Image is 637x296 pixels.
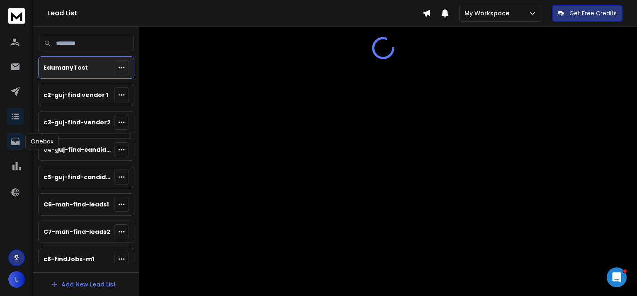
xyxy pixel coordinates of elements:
h1: Lead List [47,8,423,18]
p: c8-findJobs-m1 [44,255,94,263]
p: C6-mah-find-leads1 [44,200,109,209]
p: c5-guj-find-candidates2 [44,173,111,181]
p: My Workspace [464,9,513,17]
button: L [8,271,25,288]
p: c3-guj-find-vendor2 [44,118,111,126]
button: Add New Lead List [44,276,122,293]
p: c4-guj-find-candidates1 [44,146,111,154]
p: Get Free Credits [569,9,617,17]
button: Get Free Credits [552,5,622,22]
p: EdumanyTest [44,63,88,72]
div: Onebox [25,133,59,149]
iframe: Intercom live chat [607,267,627,287]
img: logo [8,8,25,24]
p: c2-guj-find vendor 1 [44,91,108,99]
p: C7-mah-find-leads2 [44,228,110,236]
